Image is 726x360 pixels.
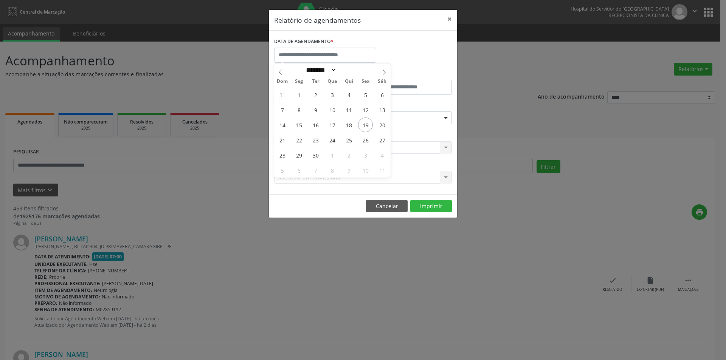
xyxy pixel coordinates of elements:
[274,15,361,25] h5: Relatório de agendamentos
[308,87,323,102] span: Setembro 2, 2025
[292,148,306,162] span: Setembro 29, 2025
[308,163,323,178] span: Outubro 7, 2025
[341,102,356,117] span: Setembro 11, 2025
[341,87,356,102] span: Setembro 4, 2025
[341,133,356,147] span: Setembro 25, 2025
[337,66,361,74] input: Year
[274,36,334,48] label: DATA DE AGENDAMENTO
[292,102,306,117] span: Setembro 8, 2025
[410,200,452,213] button: Imprimir
[341,163,356,178] span: Outubro 9, 2025
[442,10,457,28] button: Close
[308,117,323,132] span: Setembro 16, 2025
[275,87,290,102] span: Agosto 31, 2025
[275,117,290,132] span: Setembro 14, 2025
[308,133,323,147] span: Setembro 23, 2025
[292,163,306,178] span: Outubro 6, 2025
[303,66,337,74] select: Month
[325,117,340,132] span: Setembro 17, 2025
[307,79,324,84] span: Ter
[292,87,306,102] span: Setembro 1, 2025
[358,133,373,147] span: Setembro 26, 2025
[375,87,389,102] span: Setembro 6, 2025
[358,117,373,132] span: Setembro 19, 2025
[375,133,389,147] span: Setembro 27, 2025
[375,102,389,117] span: Setembro 13, 2025
[325,163,340,178] span: Outubro 8, 2025
[275,148,290,162] span: Setembro 28, 2025
[325,102,340,117] span: Setembro 10, 2025
[341,79,357,84] span: Qui
[325,148,340,162] span: Outubro 1, 2025
[308,102,323,117] span: Setembro 9, 2025
[374,79,391,84] span: Sáb
[274,79,291,84] span: Dom
[375,148,389,162] span: Outubro 4, 2025
[275,133,290,147] span: Setembro 21, 2025
[358,87,373,102] span: Setembro 5, 2025
[365,68,452,80] label: ATÉ
[341,117,356,132] span: Setembro 18, 2025
[292,133,306,147] span: Setembro 22, 2025
[308,148,323,162] span: Setembro 30, 2025
[291,79,307,84] span: Seg
[358,102,373,117] span: Setembro 12, 2025
[325,133,340,147] span: Setembro 24, 2025
[366,200,408,213] button: Cancelar
[275,163,290,178] span: Outubro 5, 2025
[275,102,290,117] span: Setembro 7, 2025
[324,79,341,84] span: Qua
[341,148,356,162] span: Outubro 2, 2025
[375,163,389,178] span: Outubro 11, 2025
[358,148,373,162] span: Outubro 3, 2025
[358,163,373,178] span: Outubro 10, 2025
[325,87,340,102] span: Setembro 3, 2025
[292,117,306,132] span: Setembro 15, 2025
[375,117,389,132] span: Setembro 20, 2025
[357,79,374,84] span: Sex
